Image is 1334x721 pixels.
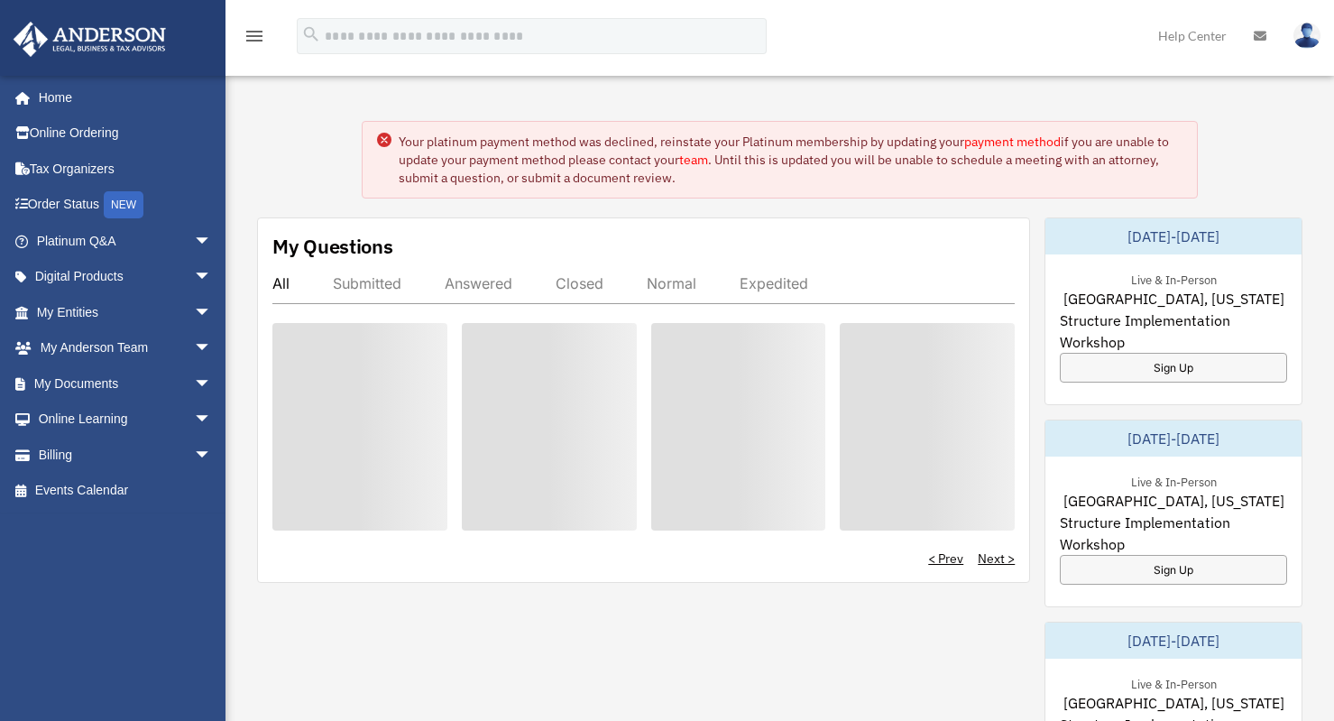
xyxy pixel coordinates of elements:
div: All [272,274,290,292]
a: Next > [978,550,1015,568]
a: Online Learningarrow_drop_down [13,402,239,438]
span: arrow_drop_down [194,294,230,331]
a: < Prev [928,550,963,568]
i: menu [244,25,265,47]
div: [DATE]-[DATE] [1045,218,1302,254]
span: arrow_drop_down [194,437,230,474]
span: arrow_drop_down [194,259,230,296]
a: Online Ordering [13,116,239,152]
a: Sign Up [1060,555,1287,585]
img: Anderson Advisors Platinum Portal [8,22,171,57]
a: team [679,152,708,168]
img: User Pic [1293,23,1320,49]
div: Your platinum payment method was declined, reinstate your Platinum membership by updating your if... [399,133,1182,187]
div: [DATE]-[DATE] [1045,623,1302,659]
a: Home [13,79,230,116]
span: [GEOGRAPHIC_DATA], [US_STATE] [1063,288,1284,310]
a: Events Calendar [13,473,239,509]
span: arrow_drop_down [194,223,230,260]
a: Platinum Q&Aarrow_drop_down [13,223,239,259]
a: Tax Organizers [13,151,239,187]
span: Structure Implementation Workshop [1060,512,1287,555]
div: Live & In-Person [1117,269,1231,288]
div: Closed [556,274,603,292]
div: Live & In-Person [1117,673,1231,692]
a: payment method [964,134,1061,150]
a: menu [244,32,265,47]
div: [DATE]-[DATE] [1045,421,1302,457]
a: Digital Productsarrow_drop_down [13,259,239,295]
span: arrow_drop_down [194,330,230,367]
span: Structure Implementation Workshop [1060,310,1287,353]
a: My Documentsarrow_drop_down [13,365,239,402]
div: Normal [647,274,696,292]
div: My Questions [272,233,393,260]
div: Submitted [333,274,401,292]
a: My Anderson Teamarrow_drop_down [13,330,239,366]
div: Expedited [740,274,808,292]
span: arrow_drop_down [194,402,230,439]
i: search [301,24,321,44]
div: Answered [445,274,512,292]
a: Sign Up [1060,353,1287,383]
span: [GEOGRAPHIC_DATA], [US_STATE] [1063,490,1284,512]
a: Billingarrow_drop_down [13,437,239,473]
div: NEW [104,191,143,218]
span: [GEOGRAPHIC_DATA], [US_STATE] [1063,692,1284,714]
a: Order StatusNEW [13,187,239,224]
div: Live & In-Person [1117,471,1231,490]
span: arrow_drop_down [194,365,230,402]
a: My Entitiesarrow_drop_down [13,294,239,330]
